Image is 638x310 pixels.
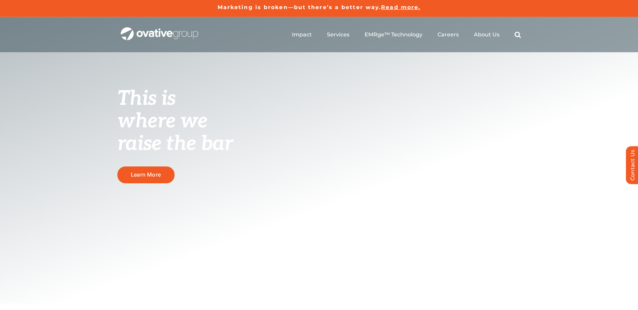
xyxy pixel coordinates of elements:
a: About Us [474,31,499,38]
span: This is [117,87,176,111]
a: EMRge™ Technology [365,31,422,38]
span: Learn More [131,172,161,178]
nav: Menu [292,24,521,45]
a: Careers [438,31,459,38]
span: where we raise the bar [117,109,233,156]
a: Services [327,31,349,38]
a: OG_Full_horizontal_WHT [121,27,198,33]
a: Read more. [381,4,420,10]
a: Impact [292,31,312,38]
a: Learn More [117,166,175,183]
a: Marketing is broken—but there’s a better way. [218,4,381,10]
a: Search [515,31,521,38]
